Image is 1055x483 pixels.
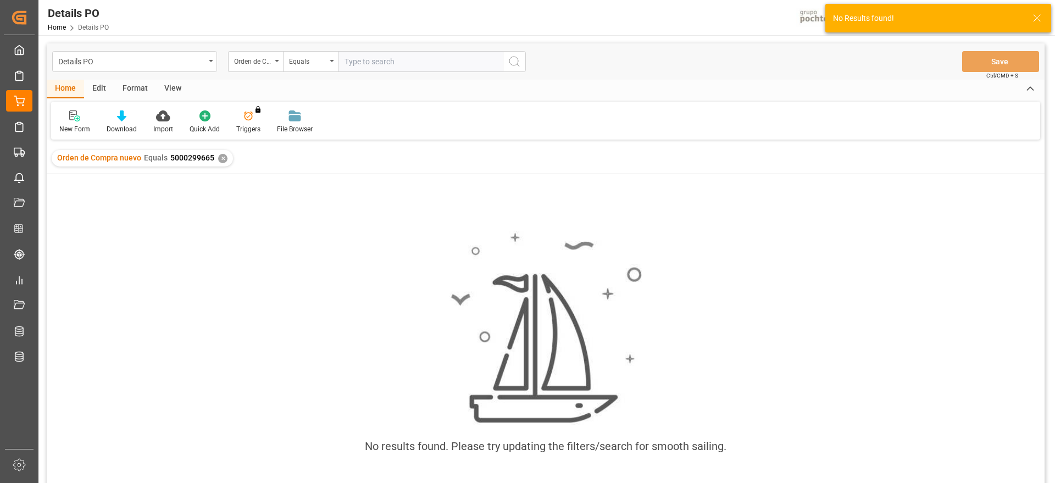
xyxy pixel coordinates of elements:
div: View [156,80,190,98]
span: 5000299665 [170,153,214,162]
div: Format [114,80,156,98]
div: Equals [289,54,326,66]
div: ✕ [218,154,227,163]
span: Orden de Compra nuevo [57,153,141,162]
div: No results found. Please try updating the filters/search for smooth sailing. [365,438,726,454]
div: Home [47,80,84,98]
button: open menu [283,51,338,72]
span: Ctrl/CMD + S [986,71,1018,80]
div: No Results found! [833,13,1022,24]
div: Download [107,124,137,134]
input: Type to search [338,51,503,72]
button: Save [962,51,1039,72]
button: open menu [52,51,217,72]
div: File Browser [277,124,313,134]
a: Home [48,24,66,31]
div: New Form [59,124,90,134]
div: Details PO [58,54,205,68]
div: Details PO [48,5,109,21]
div: Import [153,124,173,134]
button: search button [503,51,526,72]
div: Edit [84,80,114,98]
div: Quick Add [190,124,220,134]
img: pochtecaImg.jpg_1689854062.jpg [796,8,851,27]
div: Orden de Compra nuevo [234,54,271,66]
span: Equals [144,153,168,162]
button: open menu [228,51,283,72]
img: smooth_sailing.jpeg [449,231,642,425]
